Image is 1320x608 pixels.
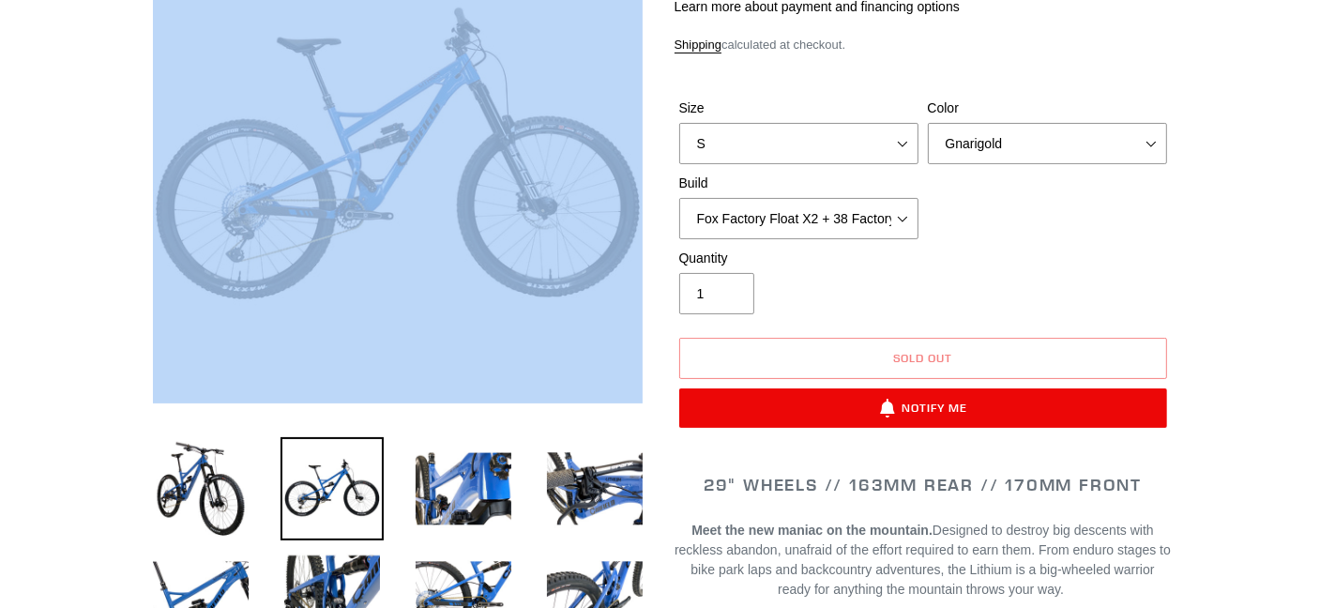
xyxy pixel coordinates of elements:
span: 29" WHEELS // 163mm REAR // 170mm FRONT [704,474,1142,495]
span: Sold out [893,351,953,365]
label: Color [928,99,1167,118]
span: Designed to destroy big descents with reckless abandon, unafraid of the effort required to earn t... [675,523,1171,597]
span: . [1060,582,1064,597]
label: Size [679,99,918,118]
label: Build [679,174,918,193]
label: Quantity [679,249,918,268]
button: Notify Me [679,388,1167,428]
img: Load image into Gallery viewer, LITHIUM - Complete Bike [281,437,384,540]
img: Load image into Gallery viewer, LITHIUM - Complete Bike [543,437,646,540]
b: Meet the new maniac on the mountain. [691,523,933,538]
button: Sold out [679,338,1167,379]
img: Load image into Gallery viewer, LITHIUM - Complete Bike [149,437,252,540]
a: Shipping [675,38,722,53]
div: calculated at checkout. [675,36,1172,54]
span: From enduro stages to bike park laps and backcountry adventures, the Lithium is a big-wheeled war... [690,542,1171,597]
img: Load image into Gallery viewer, LITHIUM - Complete Bike [412,437,515,540]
